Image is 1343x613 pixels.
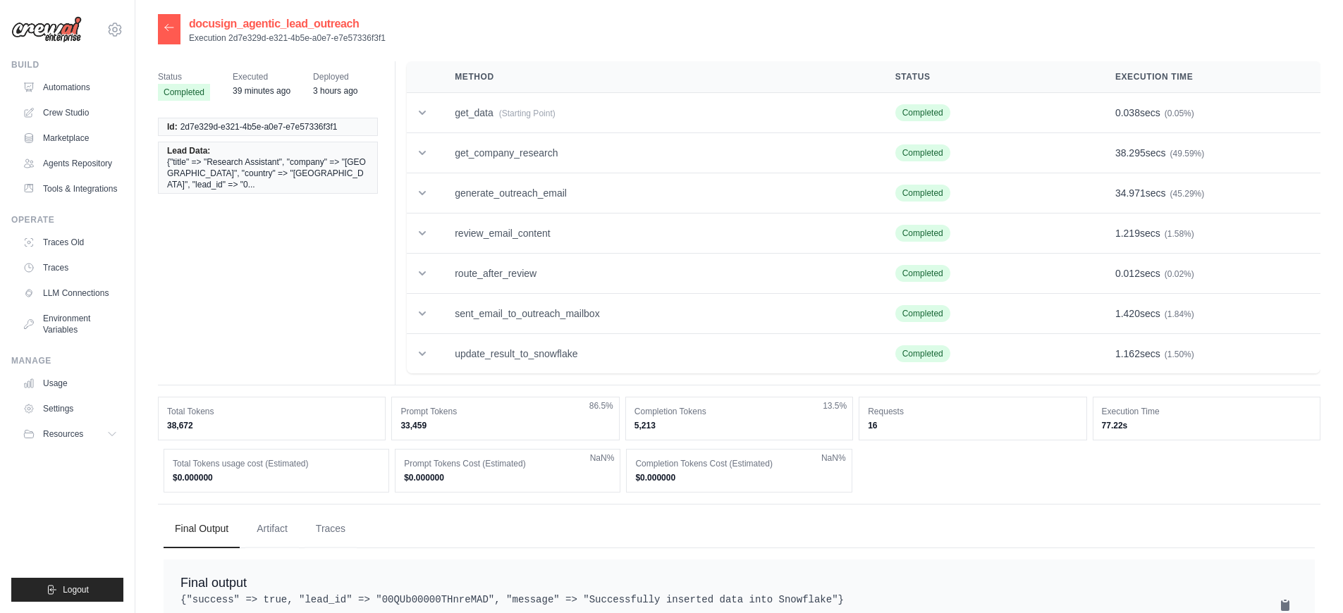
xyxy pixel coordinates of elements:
button: Logout [11,578,123,602]
th: Execution Time [1098,61,1320,93]
a: Traces [17,256,123,279]
time: September 25, 2025 at 15:10 CDT [313,86,357,96]
dt: Requests [868,406,1077,417]
span: 0.012 [1115,268,1140,279]
button: Resources [17,423,123,445]
dd: $0.000000 [404,472,611,483]
td: route_after_review [438,254,878,294]
span: 38.295 [1115,147,1146,159]
span: Logout [63,584,89,595]
a: Traces Old [17,231,123,254]
span: 86.5% [589,400,613,411]
td: secs [1098,173,1320,213]
td: secs [1098,294,1320,334]
span: 34.971 [1115,187,1146,199]
span: Status [158,70,210,84]
td: secs [1098,254,1320,294]
td: secs [1098,133,1320,173]
span: Final output [180,576,247,590]
div: Manage [11,355,123,366]
span: 1.420 [1115,308,1140,319]
span: 1.162 [1115,348,1140,359]
span: {"title" => "Research Assistant", "company" => "[GEOGRAPHIC_DATA]", "country" => "[GEOGRAPHIC_DAT... [167,156,369,190]
span: Completed [895,144,950,161]
span: 2d7e329d-e321-4b5e-a0e7-e7e57336f3f1 [180,121,338,132]
th: Method [438,61,878,93]
button: Artifact [245,510,299,548]
dt: Completion Tokens Cost (Estimated) [635,458,842,469]
img: Logo [11,16,82,43]
a: Environment Variables [17,307,123,341]
span: Completed [895,345,950,362]
td: sent_email_to_outreach_mailbox [438,294,878,334]
span: (Starting Point) [499,109,556,118]
span: NaN% [590,452,615,464]
dd: 5,213 [634,420,844,431]
a: Usage [17,372,123,395]
span: (1.84%) [1165,309,1194,319]
span: 13.5% [823,400,847,411]
div: Operate [11,214,123,225]
span: (1.50%) [1165,349,1194,359]
a: Automations [17,76,123,99]
a: Settings [17,397,123,420]
span: Completed [895,265,950,282]
td: secs [1098,93,1320,133]
span: (45.29%) [1170,189,1205,199]
a: Tools & Integrations [17,178,123,200]
dt: Prompt Tokens Cost (Estimated) [404,458,611,469]
td: get_data [438,93,878,133]
td: secs [1098,334,1320,374]
td: update_result_to_snowflake [438,334,878,374]
div: Build [11,59,123,70]
dd: $0.000000 [635,472,842,483]
span: (0.02%) [1165,269,1194,279]
td: generate_outreach_email [438,173,878,213]
span: (1.58%) [1165,229,1194,239]
span: (0.05%) [1165,109,1194,118]
pre: {"success" => true, "lead_id" => "00QUb00000THnreMAD", "message" => "Successfully inserted data i... [180,593,1298,607]
td: get_company_research [438,133,878,173]
time: September 25, 2025 at 17:35 CDT [233,86,290,96]
dd: 38,672 [167,420,376,431]
span: 1.219 [1115,228,1140,239]
span: Deployed [313,70,357,84]
h2: docusign_agentic_lead_outreach [189,16,386,32]
dd: 77.22s [1102,420,1311,431]
dt: Completion Tokens [634,406,844,417]
span: Lead Data: [167,145,210,156]
span: Completed [158,84,210,101]
a: Marketplace [17,127,123,149]
p: Execution 2d7e329d-e321-4b5e-a0e7-e7e57336f3f1 [189,32,386,44]
span: Completed [895,305,950,322]
span: Completed [895,185,950,202]
dt: Prompt Tokens [400,406,610,417]
button: Final Output [164,510,240,548]
dt: Execution Time [1102,406,1311,417]
span: NaN% [821,452,846,464]
dd: 16 [868,420,1077,431]
dd: $0.000000 [173,472,380,483]
a: Agents Repository [17,152,123,175]
span: Id: [167,121,178,132]
span: Executed [233,70,290,84]
span: Completed [895,104,950,121]
span: Completed [895,225,950,242]
dt: Total Tokens usage cost (Estimated) [173,458,380,469]
span: Resources [43,428,83,440]
button: Traces [305,510,357,548]
dt: Total Tokens [167,406,376,417]
td: review_email_content [438,213,878,254]
a: Crew Studio [17,101,123,124]
th: Status [878,61,1098,93]
td: secs [1098,213,1320,254]
dd: 33,459 [400,420,610,431]
span: (49.59%) [1170,149,1205,159]
span: 0.038 [1115,107,1140,118]
a: LLM Connections [17,282,123,304]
